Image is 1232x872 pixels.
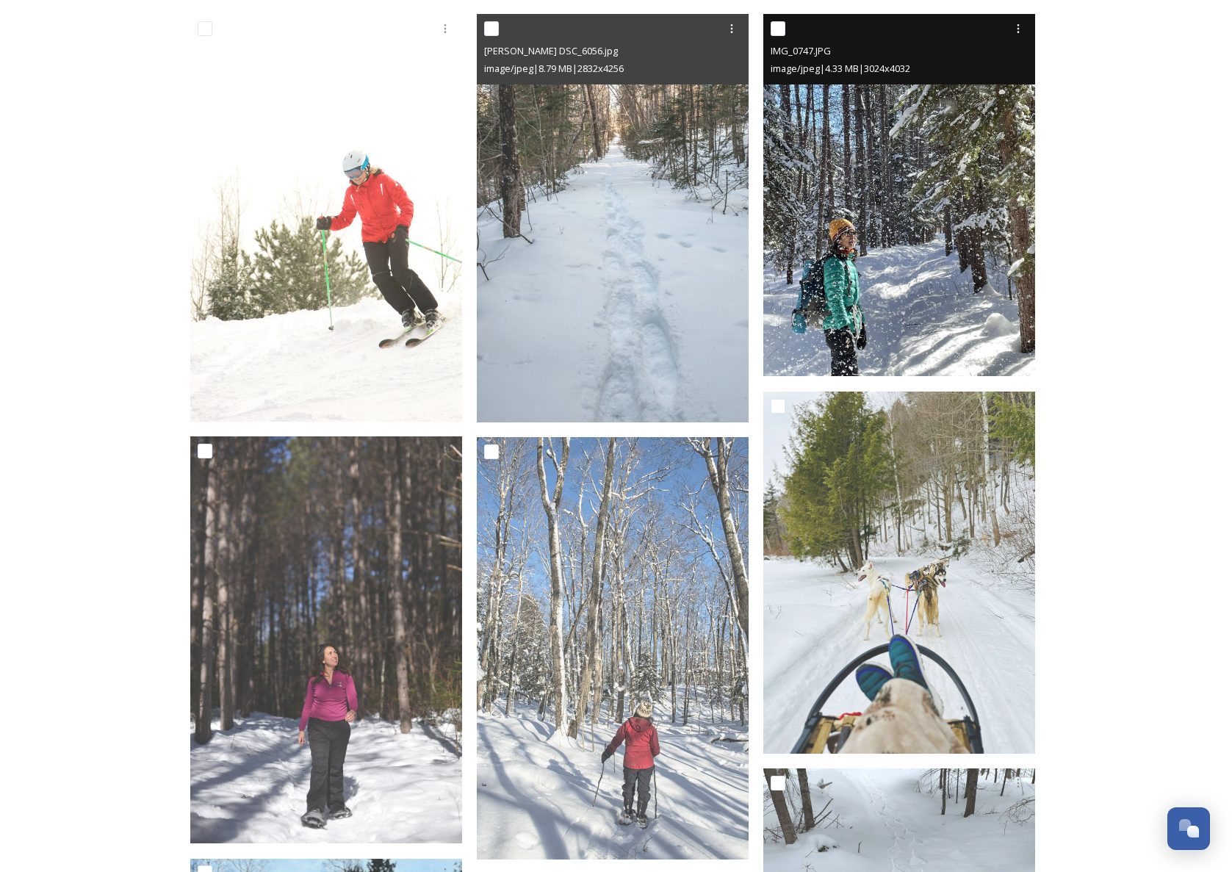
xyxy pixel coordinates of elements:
img: 007A0950.jpg [190,14,462,422]
span: image/jpeg | 4.33 MB | 3024 x 4032 [771,62,910,75]
img: hike-haliburton-high-falls-134.jpg [190,436,462,843]
span: IMG_0747.JPG [771,44,831,57]
img: Haliburton_Snowshoe_6012.tif [477,437,749,860]
img: IMG_0747.JPG [763,14,1035,376]
span: image/jpeg | 8.79 MB | 2832 x 4256 [484,62,624,75]
button: Open Chat [1167,807,1210,850]
img: Winterdance2.JPG [763,392,1035,754]
span: [PERSON_NAME] DSC_6056.jpg [484,44,618,57]
img: Farr Rd DSC_6056.jpg [477,14,749,422]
